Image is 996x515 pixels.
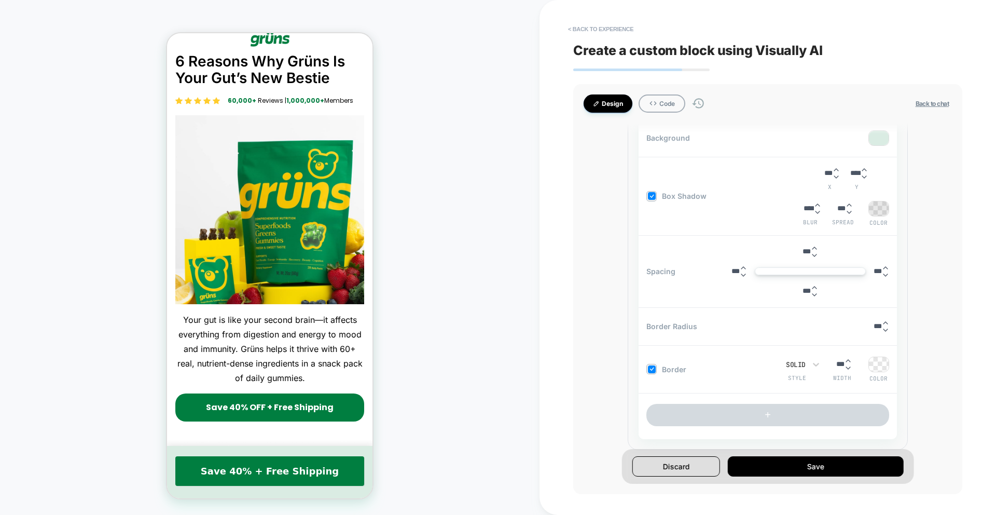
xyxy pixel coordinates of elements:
[61,61,186,74] p: Reviews | Members
[646,322,697,331] span: Border Radius
[869,375,888,382] span: Color
[8,279,197,352] p: Your gut is like your second brain—it affects everything from digestion and energy to mood and im...
[828,183,832,191] span: X
[832,219,854,226] span: Spread
[728,456,903,477] button: Save
[646,364,686,374] span: Border
[912,99,952,108] button: Back to chat
[8,360,197,388] button: Save 40% OFF + Free Shipping
[119,63,157,72] strong: 1,000,000+
[646,191,707,201] span: Box Shadow
[632,456,720,477] button: Discard
[855,183,859,191] span: Y
[8,20,197,53] p: 6 Reasons Why Grüns Is Your Gut’s New Bestie
[563,21,639,37] button: < Back to experience
[646,267,675,276] span: Spacing
[869,219,888,226] span: Color
[833,374,851,382] span: Width
[8,82,197,271] img: 2f2f159e-edfd-404d-b266-657ee6a588fa
[803,219,818,226] span: Blur
[16,368,189,381] p: Save 40% OFF + Free Shipping
[646,404,889,426] button: +
[778,360,806,369] div: Solid
[584,94,632,113] button: Design
[646,133,690,142] span: Background
[8,423,197,453] a: Save 40% + Free Shipping
[788,374,806,382] span: Style
[573,43,962,58] span: Create a custom block using Visually AI
[639,94,685,113] button: Code
[61,63,89,72] strong: 60,000+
